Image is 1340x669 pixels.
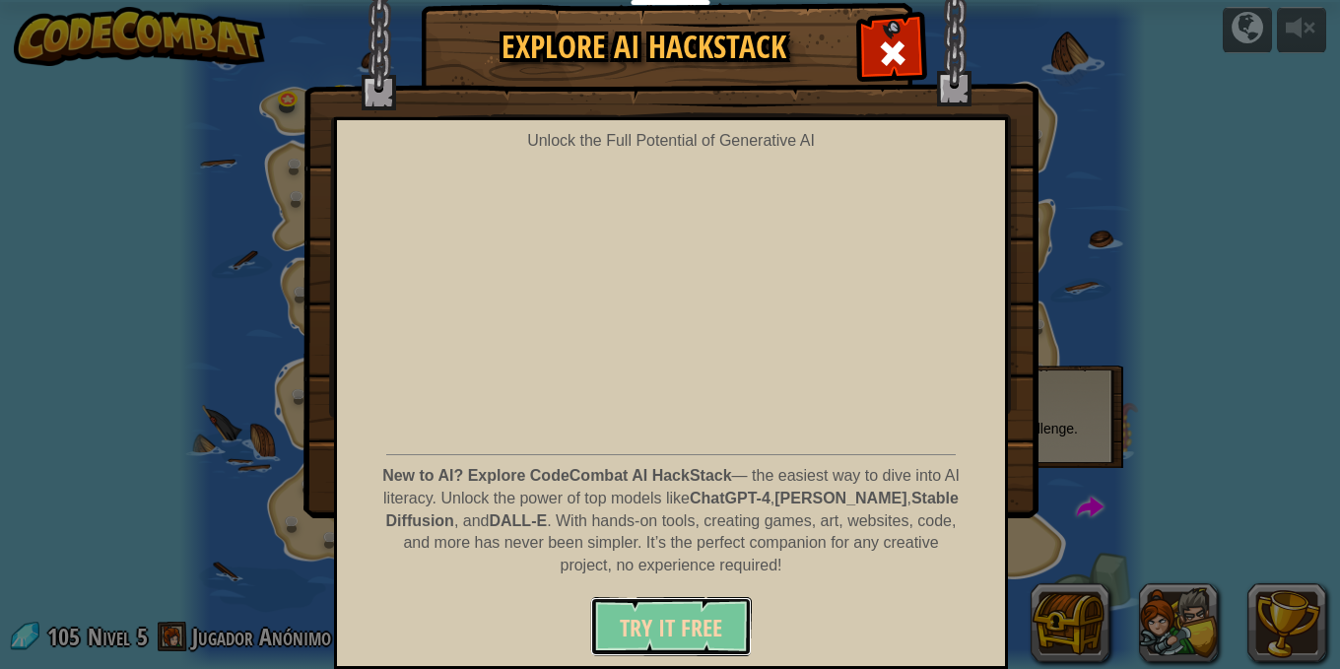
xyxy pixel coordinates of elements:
div: Unlock the Full Potential of Generative AI [347,130,995,153]
h1: Explore AI HackStack [441,30,845,64]
strong: [PERSON_NAME] [774,490,906,506]
strong: New to AI? Explore CodeCombat AI HackStack [382,467,731,484]
strong: ChatGPT-4 [690,490,770,506]
p: — the easiest way to dive into AI literacy. Unlock the power of top models like , , , and . With ... [379,465,963,577]
strong: Stable Diffusion [386,490,959,529]
span: Try It Free [620,612,722,643]
button: Try It Free [590,597,752,656]
strong: DALL-E [489,512,547,529]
